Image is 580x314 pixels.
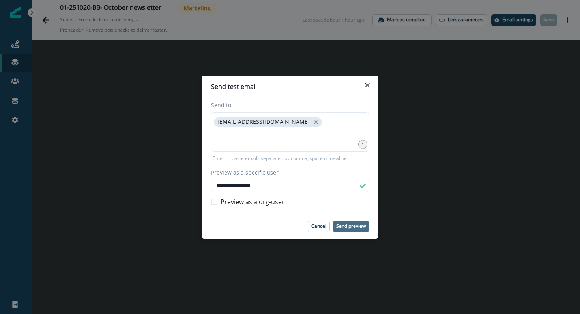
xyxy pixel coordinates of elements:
[358,140,367,149] div: 1
[221,197,284,206] span: Preview as a org-user
[211,168,364,177] label: Preview as a specific user
[211,101,364,109] label: Send to
[211,155,348,162] p: Enter or paste emails separated by comma, space or newline
[308,221,330,232] button: Cancel
[217,119,310,125] p: [EMAIL_ADDRESS][DOMAIN_NAME]
[336,223,366,229] p: Send preview
[311,223,326,229] p: Cancel
[211,82,257,91] p: Send test email
[333,221,369,232] button: Send preview
[312,118,320,126] button: close
[361,79,374,91] button: Close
